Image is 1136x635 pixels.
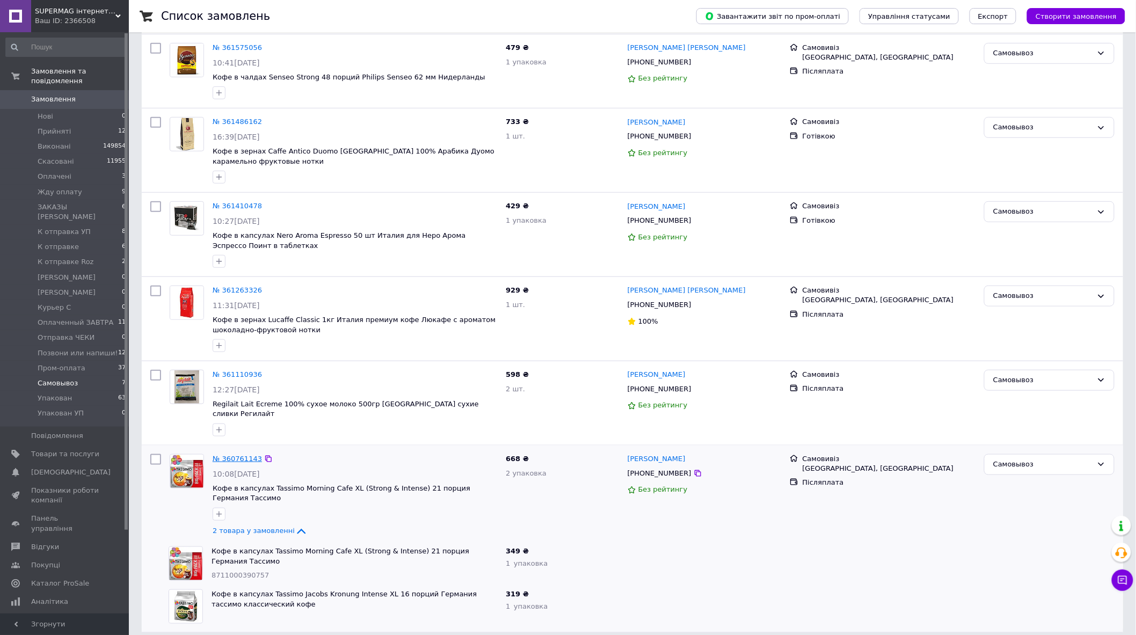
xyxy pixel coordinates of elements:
span: Відгуки [31,542,59,552]
span: К отправка УП [38,227,91,237]
img: Фото товару [170,455,203,488]
span: 0 [122,408,126,418]
a: [PERSON_NAME] [PERSON_NAME] [628,43,746,53]
span: [PHONE_NUMBER] [628,469,691,477]
span: 63 [118,393,126,403]
div: [GEOGRAPHIC_DATA], [GEOGRAPHIC_DATA] [803,53,975,62]
span: 7 [122,378,126,388]
span: Каталог ProSale [31,579,89,588]
span: 2 упаковка [506,469,547,477]
img: Фото товару [170,204,203,233]
a: № 360761143 [213,455,262,463]
a: Фото товару [170,201,204,236]
a: Фото товару [170,286,204,320]
div: Післяплата [803,384,975,393]
div: Самовивіз [803,286,975,295]
span: 0 [122,333,126,342]
img: Фото товару [176,118,198,151]
span: Без рейтингу [638,401,688,409]
span: Жду оплату [38,187,82,197]
a: [PERSON_NAME] [628,370,686,380]
span: Отправка ЧЕКИ [38,333,94,342]
button: Чат з покупцем [1112,570,1133,591]
span: 1 упаковка [506,602,548,610]
span: 11 [118,318,126,327]
span: Оплаченный ЗАВТРА [38,318,113,327]
span: 2 шт. [506,385,525,393]
span: 733 ₴ [506,118,529,126]
img: Фото товару [170,286,203,319]
a: Фото товару [170,454,204,488]
span: 319 ₴ [506,590,529,598]
a: № 361486162 [213,118,262,126]
a: [PERSON_NAME] [628,118,686,128]
span: Повідомлення [31,431,83,441]
button: Створити замовлення [1027,8,1125,24]
span: 9 [122,187,126,197]
span: Кофе в зернах Caffe Antico Duomo [GEOGRAPHIC_DATA] 100% Арабика Дуомо карамельно фруктовые нотки [213,147,494,165]
span: Створити замовлення [1036,12,1117,20]
span: 11:31[DATE] [213,301,260,310]
span: [PERSON_NAME] [38,273,96,282]
div: Самовывоз [993,375,1093,386]
a: Фото товару [170,117,204,151]
span: 6 [122,202,126,222]
div: [GEOGRAPHIC_DATA], [GEOGRAPHIC_DATA] [803,464,975,473]
div: Післяплата [803,67,975,76]
span: [PHONE_NUMBER] [628,385,691,393]
img: Фото товару [174,370,200,404]
a: [PERSON_NAME] [628,454,686,464]
span: Замовлення та повідомлення [31,67,129,86]
span: Самовывоз [38,378,78,388]
div: Самовивіз [803,117,975,127]
span: 479 ₴ [506,43,529,52]
span: Пром-оплата [38,363,85,373]
span: Управління статусами [868,12,950,20]
a: [PERSON_NAME] [PERSON_NAME] [628,286,746,296]
span: 2 [122,257,126,267]
span: [DEMOGRAPHIC_DATA] [31,468,111,477]
span: 100% [638,317,658,325]
span: Прийняті [38,127,71,136]
a: № 361110936 [213,370,262,378]
div: Готівкою [803,216,975,225]
span: Товари та послуги [31,449,99,459]
div: Ваш ID: 2366508 [35,16,129,26]
span: Завантажити звіт по пром-оплаті [705,11,840,21]
span: 6 [122,242,126,252]
div: Самовивіз [803,43,975,53]
span: Позвони или напиши! [38,348,118,358]
span: 1 упаковка [506,559,548,567]
span: 11955 [107,157,126,166]
span: 10:27[DATE] [213,217,260,225]
span: 668 ₴ [506,455,529,463]
span: [PHONE_NUMBER] [628,301,691,309]
a: Кофе в зернах Lucaffe Classic 1кг Италия премиум кофе Люкафе с ароматом шоколадно-фруктовой нотки [213,316,496,334]
div: Самовывоз [993,48,1093,59]
span: 2 товара у замовленні [213,527,295,535]
a: Кофе в капсулах Nero Aroma Espresso 50 шт Италия для Неро Арома Эспрессо Поинт в таблетках [213,231,465,250]
span: Покупці [31,560,60,570]
div: Самовывоз [993,122,1093,133]
span: Експорт [978,12,1008,20]
span: Нові [38,112,53,121]
div: Післяплата [803,478,975,487]
a: Кофе в капсулах Tassimo Jacobs Kronung Intense XL 16 порций Германия тассимо классический кофе [212,590,477,608]
span: [PHONE_NUMBER] [628,216,691,224]
span: SUPERMAG інтернет магазин [35,6,115,16]
span: 1 шт. [506,132,525,140]
img: Фото товару [170,43,203,77]
div: [GEOGRAPHIC_DATA], [GEOGRAPHIC_DATA] [803,295,975,305]
a: Regilait Lait Ecreme 100% сухое молоко 500гр [GEOGRAPHIC_DATA] сухие сливки Регилайт [213,400,479,418]
span: Аналітика [31,597,68,607]
span: Оплачені [38,172,71,181]
div: Готівкою [803,132,975,141]
h1: Список замовлень [161,10,270,23]
a: Кофе в капсулах Tassimo Morning Cafe XL (Strong & Intense) 21 порция Германия Тассимо [213,484,470,502]
span: 349 ₴ [506,547,529,555]
span: 10:41[DATE] [213,59,260,67]
button: Завантажити звіт по пром-оплаті [696,8,849,24]
a: 2 товара у замовленні [213,527,308,535]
